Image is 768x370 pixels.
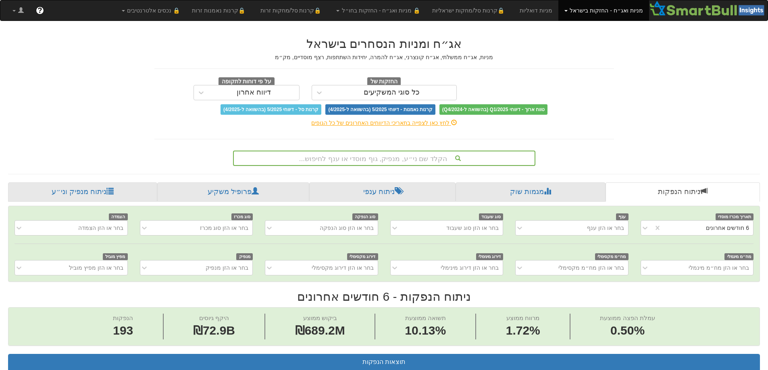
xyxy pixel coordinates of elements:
[206,264,248,272] div: בחר או הזן מנפיק
[446,224,499,232] div: בחר או הזן סוג שעבוד
[113,322,133,339] span: 193
[303,314,337,321] span: ביקוש ממוצע
[193,324,235,337] span: ₪72.9B
[716,213,753,220] span: תאריך מכרז מוסדי
[616,213,629,220] span: ענף
[78,224,123,232] div: בחר או הזן הצמדה
[320,224,374,232] div: בחר או הזן סוג הנפקה
[439,104,547,115] span: טווח ארוך - דיווחי Q1/2025 (בהשוואה ל-Q4/2024)
[367,77,401,86] span: החזקות של
[221,104,321,115] span: קרנות סל - דיווחי 5/2025 (בהשוואה ל-4/2025)
[113,314,133,321] span: הנפקות
[219,77,275,86] span: על פי דוחות לתקופה
[506,314,539,321] span: מרווח ממוצע
[456,182,605,202] a: מגמות שוק
[330,0,426,21] a: 🔒 מניות ואג״ח - החזקות בחו״ל
[37,6,42,14] span: ?
[186,0,254,21] a: 🔒קרנות נאמנות זרות
[312,264,374,272] div: בחר או הזן דירוג מקסימלי
[103,253,128,260] span: מפיץ מוביל
[148,119,620,127] div: לחץ כאן לצפייה בתאריכי הדיווחים האחרונים של כל הגופים
[558,0,649,21] a: מניות ואג״ח - החזקות בישראל
[8,290,760,303] h2: ניתוח הנפקות - 6 חודשים אחרונים
[514,0,558,21] a: מניות דואליות
[109,213,128,220] span: הצמדה
[587,224,624,232] div: בחר או הזן ענף
[295,324,345,337] span: ₪689.2M
[30,0,50,21] a: ?
[254,0,330,21] a: 🔒קרנות סל/מחקות זרות
[649,0,768,17] img: Smartbull
[506,322,540,339] span: 1.72%
[236,253,253,260] span: מנפיק
[309,182,456,202] a: ניתוח ענפי
[476,253,504,260] span: דירוג מינימלי
[405,314,446,321] span: תשואה ממוצעת
[157,182,309,202] a: פרופיל משקיע
[706,224,749,232] div: 6 חודשים אחרונים
[200,224,249,232] div: בחר או הזן סוג מכרז
[595,253,629,260] span: מח״מ מקסימלי
[606,182,760,202] a: ניתוח הנפקות
[234,151,535,165] div: הקלד שם ני״ע, מנפיק, גוף מוסדי או ענף לחיפוש...
[352,213,378,220] span: סוג הנפקה
[231,213,253,220] span: סוג מכרז
[479,213,504,220] span: סוג שעבוד
[405,322,446,339] span: 10.13%
[347,253,378,260] span: דירוג מקסימלי
[441,264,499,272] div: בחר או הזן דירוג מינימלי
[426,0,513,21] a: 🔒קרנות סל/מחקות ישראליות
[15,358,753,366] h3: תוצאות הנפקות
[689,264,749,272] div: בחר או הזן מח״מ מינמלי
[8,182,157,202] a: ניתוח מנפיק וני״ע
[199,314,229,321] span: היקף גיוסים
[154,37,614,50] h2: אג״ח ומניות הנסחרים בישראל
[600,314,655,321] span: עמלת הפצה ממוצעת
[69,264,123,272] div: בחר או הזן מפיץ מוביל
[237,89,271,97] div: דיווח אחרון
[600,322,655,339] span: 0.50%
[116,0,186,21] a: 🔒 נכסים אלטרנטיבים
[364,89,420,97] div: כל סוגי המשקיעים
[154,54,614,60] h5: מניות, אג״ח ממשלתי, אג״ח קונצרני, אג״ח להמרה, יחידות השתתפות, רצף מוסדיים, מק״מ
[724,253,753,260] span: מח״מ מינמלי
[325,104,435,115] span: קרנות נאמנות - דיווחי 5/2025 (בהשוואה ל-4/2025)
[558,264,624,272] div: בחר או הזן מח״מ מקסימלי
